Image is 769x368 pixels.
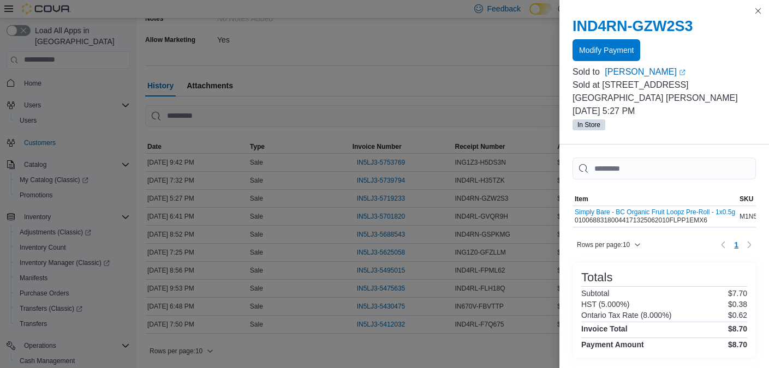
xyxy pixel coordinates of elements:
[581,340,644,349] h4: Payment Amount
[730,236,743,254] ul: Pagination for table: MemoryTable from EuiInMemoryTable
[573,158,756,179] input: This is a search bar. As you type, the results lower in the page will automatically filter.
[577,240,630,249] span: Rows per page : 10
[605,65,756,79] a: [PERSON_NAME]External link
[577,120,600,130] span: In Store
[728,300,747,309] p: $0.38
[581,311,672,319] h6: Ontario Tax Rate (8.000%)
[734,239,738,250] span: 1
[728,311,747,319] p: $0.62
[679,69,685,76] svg: External link
[581,300,629,309] h6: HST (5.000%)
[573,105,756,118] p: [DATE] 5:27 PM
[740,195,753,203] span: SKU
[743,238,756,251] button: Next page
[573,65,603,79] div: Sold to
[579,45,634,56] span: Modify Payment
[575,195,588,203] span: Item
[575,208,735,216] button: Simply Bare - BC Organic Fruit Loopz Pre-Roll - 1x0.5g
[573,39,640,61] button: Modify Payment
[573,119,605,130] span: In Store
[581,271,612,284] h3: Totals
[581,324,628,333] h4: Invoice Total
[573,79,756,105] p: Sold at [STREET_ADDRESS][GEOGRAPHIC_DATA] [PERSON_NAME]
[573,17,756,35] h2: IND4RN-GZW2S3
[752,4,765,17] button: Close this dialog
[728,289,747,298] p: $7.70
[728,324,747,333] h4: $8.70
[730,236,743,254] button: Page 1 of 1
[581,289,609,298] h6: Subtotal
[575,208,735,225] div: 01006883180044171325062010FLPP1EMX6
[717,236,756,254] nav: Pagination for table: MemoryTable from EuiInMemoryTable
[573,192,737,206] button: Item
[573,238,645,251] button: Rows per page:10
[728,340,747,349] h4: $8.70
[717,238,730,251] button: Previous page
